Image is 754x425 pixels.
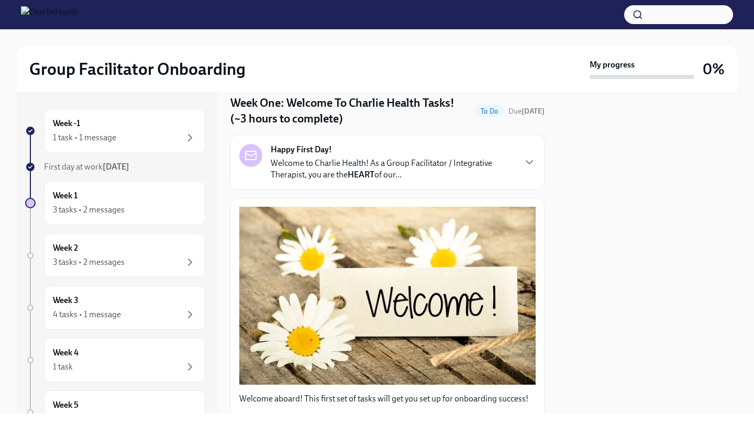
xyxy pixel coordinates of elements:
[25,338,205,382] a: Week 41 task
[53,204,125,216] div: 3 tasks • 2 messages
[53,242,78,254] h6: Week 2
[53,309,121,320] div: 4 tasks • 1 message
[522,107,545,116] strong: [DATE]
[53,347,79,359] h6: Week 4
[53,361,73,373] div: 1 task
[230,95,470,127] h4: Week One: Welcome To Charlie Health Tasks! (~3 hours to complete)
[348,170,374,180] strong: HEART
[21,6,79,23] img: CharlieHealth
[508,107,545,116] span: Due
[508,106,545,116] span: August 25th, 2025 07:00
[103,162,129,172] strong: [DATE]
[25,181,205,225] a: Week 13 tasks • 2 messages
[25,233,205,277] a: Week 23 tasks • 2 messages
[44,162,129,172] span: First day at work
[271,158,515,181] p: Welcome to Charlie Health! As a Group Facilitator / Integrative Therapist, you are the of our...
[590,59,635,71] strong: My progress
[25,161,205,173] a: First day at work[DATE]
[53,256,125,268] div: 3 tasks • 2 messages
[53,118,80,129] h6: Week -1
[25,286,205,330] a: Week 34 tasks • 1 message
[271,144,332,155] strong: Happy First Day!
[53,132,116,143] div: 1 task • 1 message
[239,207,536,385] button: Zoom image
[239,393,536,405] p: Welcome aboard! This first set of tasks will get you set up for onboarding success!
[53,295,79,306] h6: Week 3
[474,107,504,115] span: To Do
[29,59,246,80] h2: Group Facilitator Onboarding
[291,413,308,423] a: THIS
[53,190,77,202] h6: Week 1
[703,60,725,79] h3: 0%
[25,109,205,153] a: Week -11 task • 1 message
[53,399,79,411] h6: Week 5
